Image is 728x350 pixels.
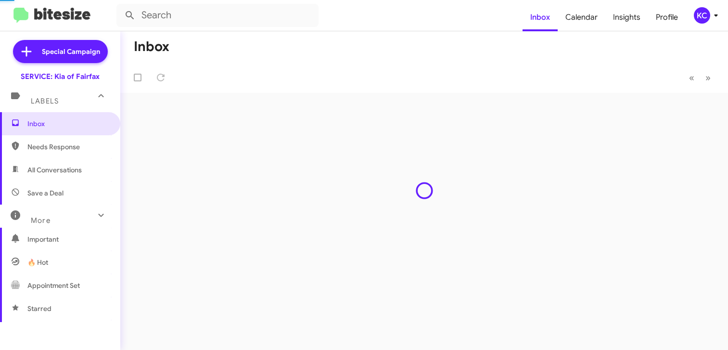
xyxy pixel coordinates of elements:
a: Special Campaign [13,40,108,63]
h1: Inbox [134,39,169,54]
span: Inbox [27,119,109,129]
nav: Page navigation example [684,68,716,88]
a: Profile [648,3,686,31]
button: Previous [683,68,700,88]
div: SERVICE: Kia of Fairfax [21,72,100,81]
span: 🔥 Hot [27,258,48,267]
span: Labels [31,97,59,105]
a: Inbox [523,3,558,31]
button: KC [686,7,717,24]
a: Calendar [558,3,605,31]
span: Save a Deal [27,188,64,198]
span: Needs Response [27,142,109,152]
span: « [689,72,694,84]
span: » [705,72,711,84]
span: More [31,216,51,225]
input: Search [116,4,319,27]
span: All Conversations [27,165,82,175]
span: Appointment Set [27,281,80,290]
a: Insights [605,3,648,31]
button: Next [700,68,716,88]
span: Starred [27,304,51,313]
span: Special Campaign [42,47,100,56]
div: KC [694,7,710,24]
span: Important [27,234,109,244]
